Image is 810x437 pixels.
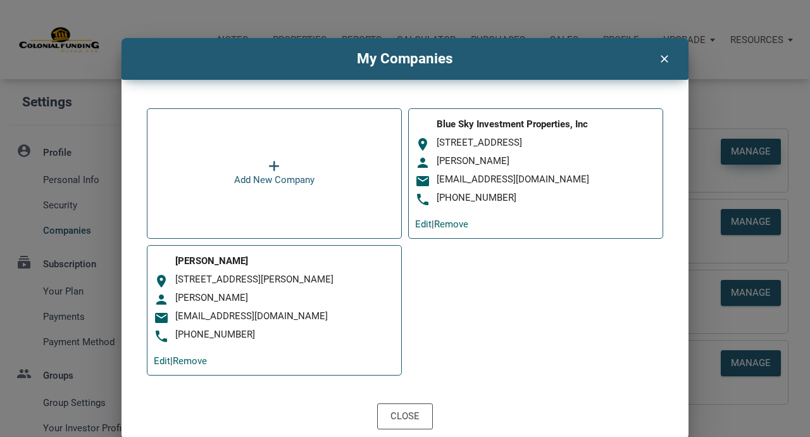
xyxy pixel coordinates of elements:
i: phone [154,329,169,344]
i: email [415,174,430,189]
div: Add New Company [234,172,315,187]
div: [EMAIL_ADDRESS][DOMAIN_NAME] [437,174,656,186]
span: | [170,355,207,367]
i: room [415,137,430,152]
a: Remove [173,355,207,367]
i: clear [656,49,671,65]
i: email [154,310,169,326]
div: [STREET_ADDRESS] [437,137,656,149]
i: person [415,155,430,170]
div: [PHONE_NUMBER] [175,329,395,341]
i: phone [415,192,430,207]
div: [PERSON_NAME] [437,155,656,167]
button: Close [377,403,433,429]
div: [EMAIL_ADDRESS][DOMAIN_NAME] [175,310,395,322]
span: | [432,218,468,230]
div: Blue Sky Investment Properties, Inc [437,118,656,130]
a: Remove [434,218,468,230]
h4: My Companies [131,48,679,70]
a: Edit [154,355,170,367]
div: [STREET_ADDRESS][PERSON_NAME] [175,274,395,286]
i: room [154,274,169,289]
button: clear [648,44,680,68]
div: [PERSON_NAME] [175,255,395,267]
div: Close [390,409,420,424]
a: Edit [415,218,432,230]
div: [PERSON_NAME] [175,292,395,304]
div: [PHONE_NUMBER] [437,192,656,204]
i: person [154,292,169,307]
